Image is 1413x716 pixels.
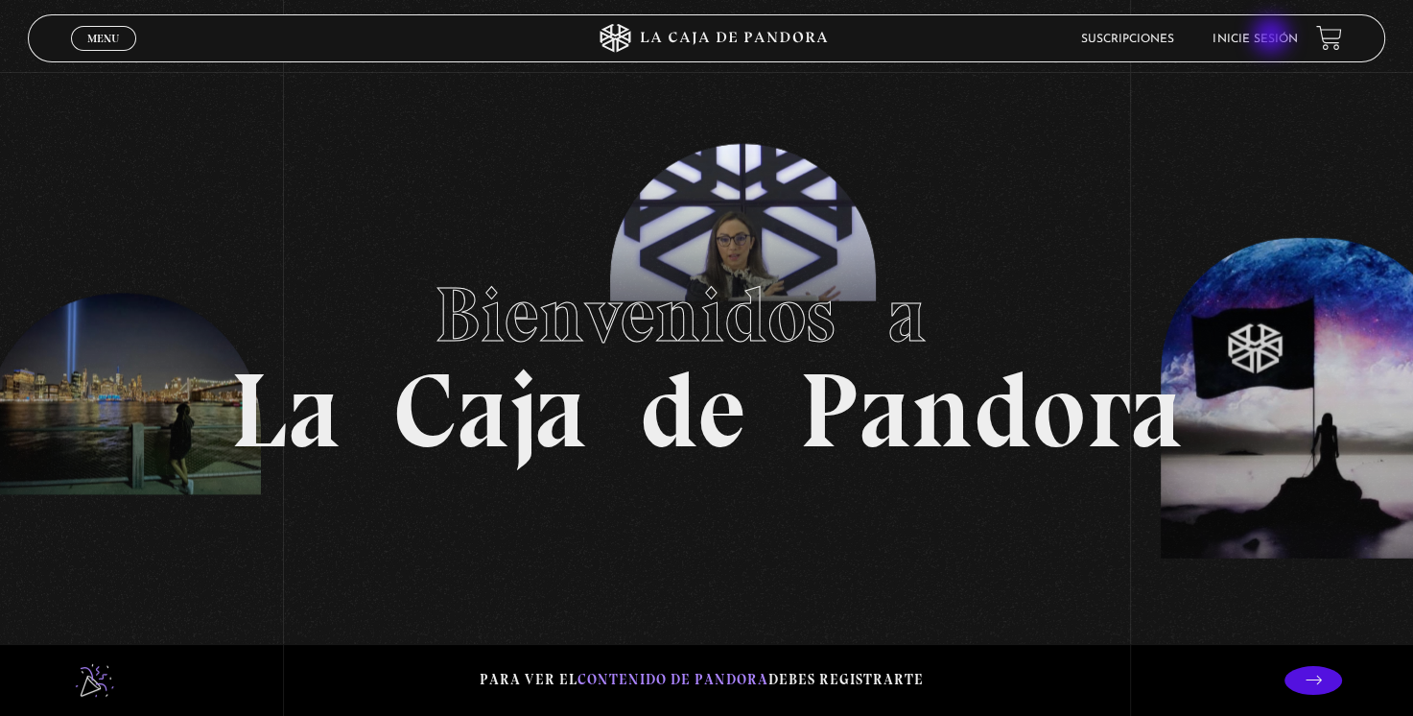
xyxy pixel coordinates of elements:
[1213,34,1297,45] a: Inicie sesión
[577,671,768,688] span: contenido de Pandora
[435,269,979,361] span: Bienvenidos a
[81,49,126,62] span: Cerrar
[1316,25,1342,51] a: View your shopping cart
[230,252,1183,464] h1: La Caja de Pandora
[480,667,924,693] p: Para ver el debes registrarte
[1081,34,1174,45] a: Suscripciones
[87,33,119,44] span: Menu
